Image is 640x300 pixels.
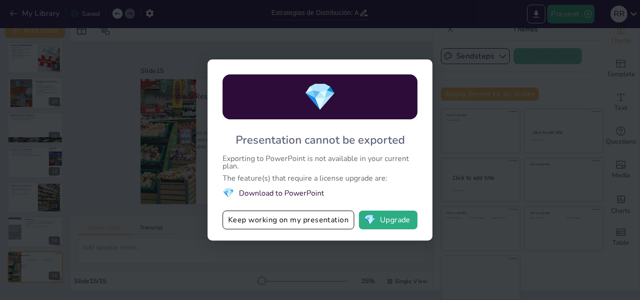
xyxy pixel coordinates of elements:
span: diamond [304,79,336,115]
div: Presentation cannot be exported [236,132,405,147]
div: The feature(s) that require a license upgrade are: [223,175,417,182]
button: Keep working on my presentation [223,211,354,229]
span: diamond [364,215,376,225]
li: Download to PowerPoint [223,187,417,199]
button: diamondUpgrade [359,211,417,229]
span: diamond [223,187,234,199]
div: Exporting to PowerPoint is not available in your current plan. [223,155,417,170]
